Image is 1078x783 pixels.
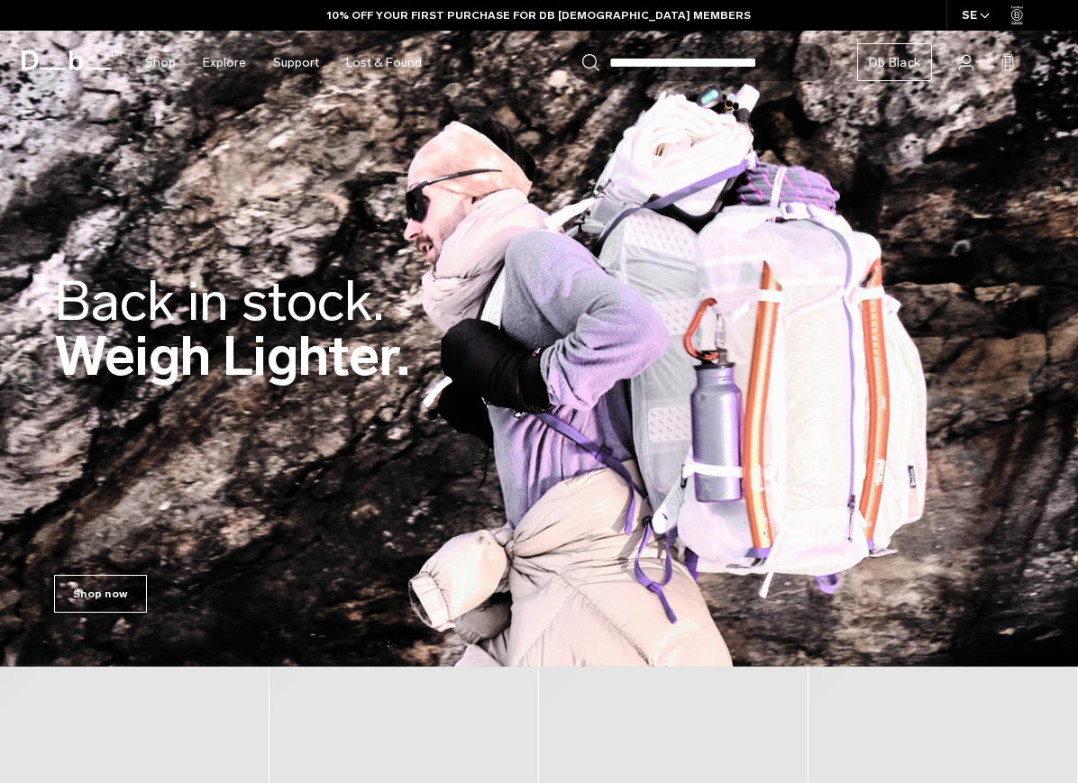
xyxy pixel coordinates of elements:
a: Explore [203,31,246,95]
a: Shop [145,31,176,95]
a: Lost & Found [346,31,422,95]
a: Support [273,31,319,95]
a: 10% OFF YOUR FIRST PURCHASE FOR DB [DEMOGRAPHIC_DATA] MEMBERS [327,7,751,23]
nav: Main Navigation [132,31,435,95]
h2: Weigh Lighter. [54,274,410,384]
a: Shop now [54,575,147,613]
a: Db Black [857,43,932,81]
span: Back in stock. [54,269,384,334]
